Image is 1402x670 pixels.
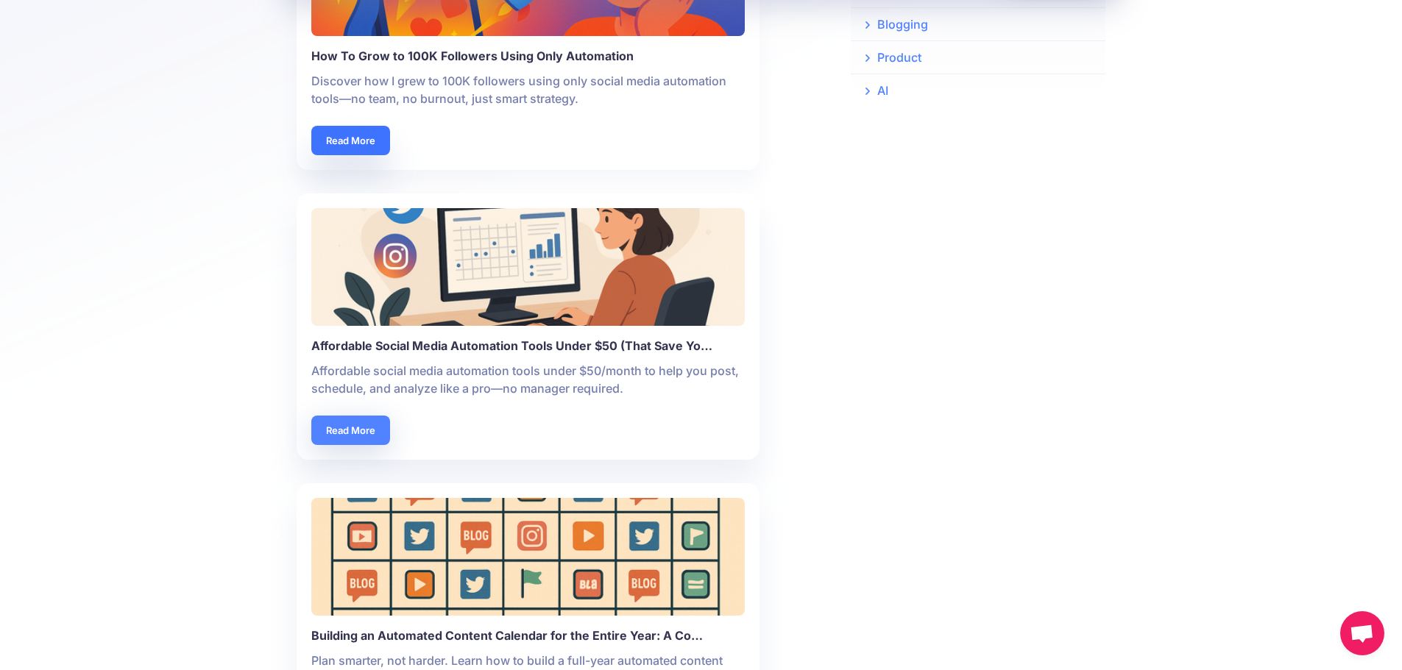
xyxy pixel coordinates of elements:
a: Open chat [1340,611,1384,655]
a: AI [851,74,1106,107]
a: Read More [311,126,390,155]
p: Discover how I grew to 100K followers using only social media automation tools—no team, no burnou... [311,72,745,107]
a: Affordable Social Media Automation Tools Under $50 (That Save Yo…Affordable social media automati... [311,264,745,397]
a: Product [851,41,1106,74]
img: Justine Van Noort [311,498,745,616]
b: Affordable Social Media Automation Tools Under $50 (That Save Yo… [311,337,745,354]
a: Read More [311,416,390,445]
a: Blogging [851,8,1106,40]
b: Building an Automated Content Calendar for the Entire Year: A Co… [311,627,745,644]
img: Justine Van Noort [311,208,745,326]
p: Affordable social media automation tools under $50/month to help you post, schedule, and analyze ... [311,362,745,397]
b: How To Grow to 100K Followers Using Only Automation [311,47,745,65]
